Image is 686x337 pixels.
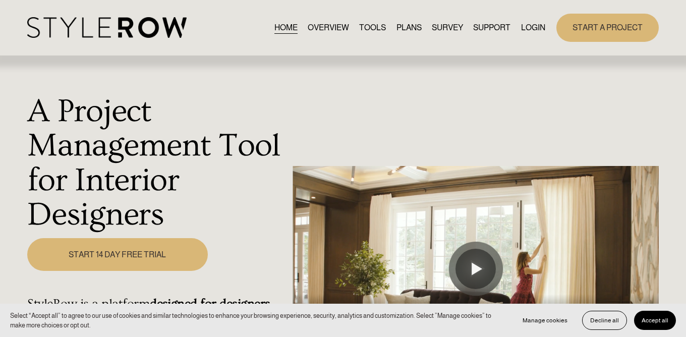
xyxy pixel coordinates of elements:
[590,317,619,324] span: Decline all
[359,21,386,34] a: TOOLS
[274,21,298,34] a: HOME
[523,317,567,324] span: Manage cookies
[27,94,287,233] h1: A Project Management Tool for Interior Designers
[521,21,545,34] a: LOGIN
[473,21,510,34] a: folder dropdown
[473,22,510,34] span: SUPPORT
[150,297,270,311] strong: designed for designers
[634,311,676,330] button: Accept all
[10,311,505,330] p: Select “Accept all” to agree to our use of cookies and similar technologies to enhance your brows...
[396,21,422,34] a: PLANS
[642,317,668,324] span: Accept all
[432,21,463,34] a: SURVEY
[27,17,186,38] img: StyleRow
[455,249,496,289] button: Play
[27,297,287,327] h4: StyleRow is a platform , with maximum flexibility and organization.
[556,14,659,41] a: START A PROJECT
[308,21,349,34] a: OVERVIEW
[515,311,575,330] button: Manage cookies
[582,311,627,330] button: Decline all
[27,238,207,271] a: START 14 DAY FREE TRIAL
